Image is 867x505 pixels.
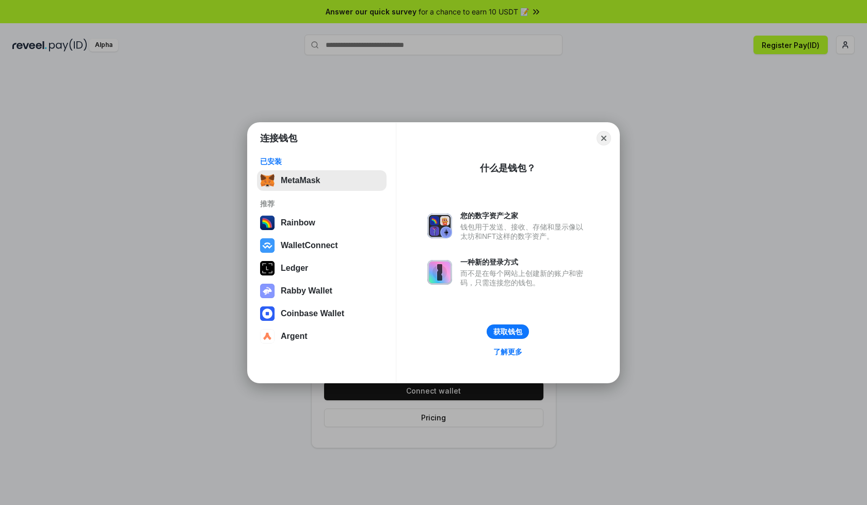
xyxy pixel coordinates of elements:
[260,132,297,144] h1: 连接钱包
[487,345,528,359] a: 了解更多
[493,327,522,336] div: 获取钱包
[493,347,522,356] div: 了解更多
[427,260,452,285] img: svg+xml,%3Csvg%20xmlns%3D%22http%3A%2F%2Fwww.w3.org%2F2000%2Fsvg%22%20fill%3D%22none%22%20viewBox...
[281,241,338,250] div: WalletConnect
[257,326,387,347] button: Argent
[281,286,332,296] div: Rabby Wallet
[281,332,308,341] div: Argent
[487,324,529,339] button: 获取钱包
[260,199,383,208] div: 推荐
[281,218,315,227] div: Rainbow
[257,213,387,233] button: Rainbow
[260,306,275,321] img: svg+xml,%3Csvg%20width%3D%2228%22%20height%3D%2228%22%20viewBox%3D%220%200%2028%2028%22%20fill%3D...
[427,214,452,238] img: svg+xml,%3Csvg%20xmlns%3D%22http%3A%2F%2Fwww.w3.org%2F2000%2Fsvg%22%20fill%3D%22none%22%20viewBox...
[460,211,588,220] div: 您的数字资产之家
[260,216,275,230] img: svg+xml,%3Csvg%20width%3D%22120%22%20height%3D%22120%22%20viewBox%3D%220%200%20120%20120%22%20fil...
[460,257,588,267] div: 一种新的登录方式
[257,281,387,301] button: Rabby Wallet
[260,157,383,166] div: 已安装
[260,284,275,298] img: svg+xml,%3Csvg%20xmlns%3D%22http%3A%2F%2Fwww.w3.org%2F2000%2Fsvg%22%20fill%3D%22none%22%20viewBox...
[257,235,387,256] button: WalletConnect
[260,261,275,275] img: svg+xml,%3Csvg%20xmlns%3D%22http%3A%2F%2Fwww.w3.org%2F2000%2Fsvg%22%20width%3D%2228%22%20height%3...
[460,222,588,241] div: 钱包用于发送、接收、存储和显示像以太坊和NFT这样的数字资产。
[257,170,387,191] button: MetaMask
[480,162,536,174] div: 什么是钱包？
[257,303,387,324] button: Coinbase Wallet
[260,329,275,344] img: svg+xml,%3Csvg%20width%3D%2228%22%20height%3D%2228%22%20viewBox%3D%220%200%2028%2028%22%20fill%3D...
[260,238,275,253] img: svg+xml,%3Csvg%20width%3D%2228%22%20height%3D%2228%22%20viewBox%3D%220%200%2028%2028%22%20fill%3D...
[281,264,308,273] div: Ledger
[257,258,387,279] button: Ledger
[281,176,320,185] div: MetaMask
[281,309,344,318] div: Coinbase Wallet
[260,173,275,188] img: svg+xml,%3Csvg%20fill%3D%22none%22%20height%3D%2233%22%20viewBox%3D%220%200%2035%2033%22%20width%...
[597,131,611,145] button: Close
[460,269,588,287] div: 而不是在每个网站上创建新的账户和密码，只需连接您的钱包。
